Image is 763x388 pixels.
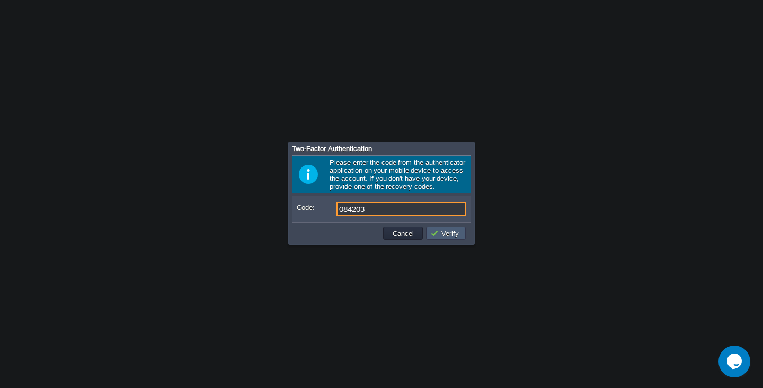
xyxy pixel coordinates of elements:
button: Cancel [389,228,417,238]
iframe: chat widget [718,346,752,377]
label: Code: [297,202,335,213]
span: Two-Factor Authentication [292,145,372,153]
button: Verify [430,228,462,238]
div: Please enter the code from the authenticator application on your mobile device to access the acco... [292,155,471,193]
